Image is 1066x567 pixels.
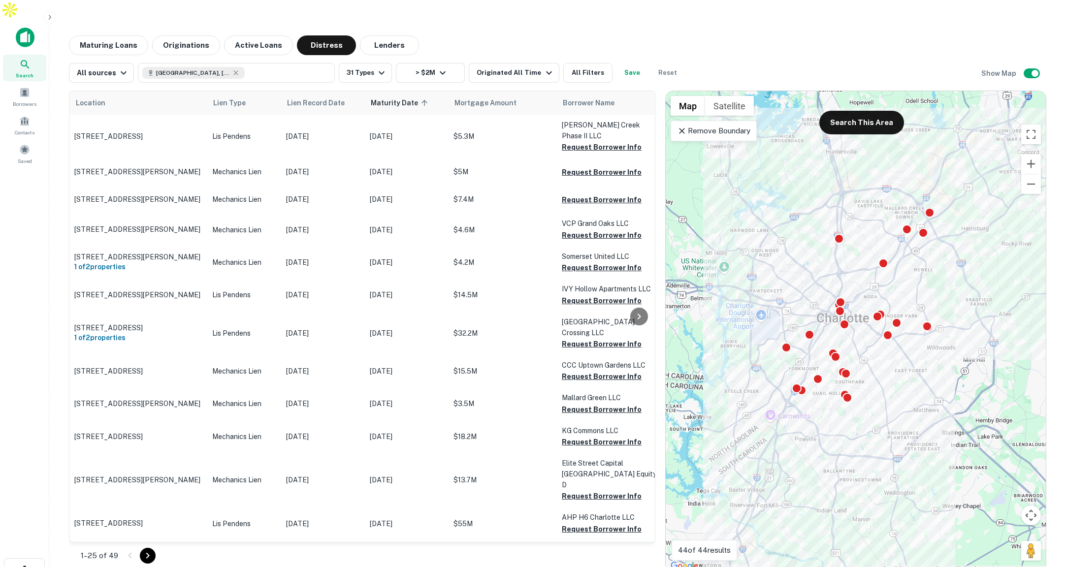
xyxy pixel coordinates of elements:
span: Search [16,71,33,79]
p: $4.6M [453,224,552,235]
div: Originated All Time [477,67,554,79]
p: [DATE] [286,131,360,142]
p: [DATE] [370,398,444,409]
span: Contacts [15,128,34,136]
th: Lien Record Date [281,91,365,115]
span: Borrower Name [563,97,614,109]
button: Distress [297,35,356,55]
button: Request Borrower Info [562,523,642,535]
p: Lis Pendens [212,518,276,529]
button: Toggle fullscreen view [1021,125,1041,144]
p: Mechanics Lien [212,224,276,235]
p: [STREET_ADDRESS] [74,432,202,441]
button: Request Borrower Info [562,295,642,307]
p: [DATE] [286,366,360,377]
div: Borrowers [3,83,46,110]
button: Active Loans [224,35,293,55]
p: [DATE] [286,398,360,409]
p: [DATE] [286,289,360,300]
button: Originations [152,35,220,55]
th: Mortgage Amount [449,91,557,115]
button: Drag Pegman onto the map to open Street View [1021,541,1041,561]
p: Lis Pendens [212,289,276,300]
button: Request Borrower Info [562,229,642,241]
p: [GEOGRAPHIC_DATA] Crossing LLC [562,316,660,338]
p: [DATE] [370,194,444,205]
p: [DATE] [286,166,360,177]
p: $7.4M [453,194,552,205]
p: [DATE] [370,257,444,268]
p: [STREET_ADDRESS] [74,132,202,141]
p: Elite Street Capital [GEOGRAPHIC_DATA] Equity D [562,458,660,490]
button: All Filters [563,63,613,83]
p: Lis Pendens [212,328,276,339]
span: Saved [18,157,32,165]
p: [DATE] [286,194,360,205]
span: Lien Record Date [287,97,345,109]
p: $18.2M [453,431,552,442]
p: Remove Boundary [677,125,750,137]
p: [DATE] [286,431,360,442]
p: $4.2M [453,257,552,268]
p: [STREET_ADDRESS] [74,323,202,332]
a: Contacts [3,112,46,138]
p: [STREET_ADDRESS][PERSON_NAME] [74,475,202,484]
span: Location [75,97,105,109]
span: Borrowers [13,100,36,108]
p: Lis Pendens [212,131,276,142]
p: IVY Hollow Apartments LLC [562,283,660,294]
button: Show satellite imagery [705,96,754,116]
button: Request Borrower Info [562,404,642,415]
p: [DATE] [370,518,444,529]
p: Mechanics Lien [212,431,276,442]
p: $5M [453,166,552,177]
button: Originated All Time [469,63,559,83]
a: Saved [3,140,46,167]
button: Reset [652,63,683,83]
button: Show street map [671,96,705,116]
p: [STREET_ADDRESS][PERSON_NAME] [74,290,202,299]
span: Lien Type [213,97,258,109]
p: [DATE] [286,257,360,268]
p: CCC Uptown Gardens LLC [562,360,660,371]
button: Request Borrower Info [562,436,642,448]
p: $15.5M [453,366,552,377]
button: 31 Types [339,63,392,83]
p: [DATE] [286,328,360,339]
h6: 1 of 2 properties [74,332,202,343]
p: [STREET_ADDRESS] [74,367,202,376]
p: $5.3M [453,131,552,142]
button: Request Borrower Info [562,194,642,206]
button: Go to next page [140,548,156,564]
p: [DATE] [286,224,360,235]
p: KG Commons LLC [562,425,660,436]
p: [DATE] [370,131,444,142]
p: Somerset United LLC [562,251,660,262]
button: Request Borrower Info [562,338,642,350]
button: Save your search to get updates of matches that match your search criteria. [616,63,648,83]
p: [DATE] [286,518,360,529]
a: Search [3,55,46,81]
h6: Show Map [981,68,1018,79]
p: AHP H6 Charlotte LLC [562,512,660,523]
div: All sources [77,67,129,79]
th: Maturity Date [365,91,449,115]
p: Mechanics Lien [212,398,276,409]
p: [STREET_ADDRESS][PERSON_NAME] [74,167,202,176]
p: $55M [453,518,552,529]
p: 44 of 44 results [678,544,731,556]
th: Location [69,91,207,115]
p: Mechanics Lien [212,166,276,177]
button: Request Borrower Info [562,166,642,178]
p: [DATE] [370,166,444,177]
span: [GEOGRAPHIC_DATA], [GEOGRAPHIC_DATA], [GEOGRAPHIC_DATA] [156,68,230,77]
img: capitalize-icon.png [16,28,34,47]
p: 1–25 of 49 [81,550,118,562]
p: [DATE] [370,328,444,339]
p: [STREET_ADDRESS][PERSON_NAME] [74,252,202,261]
p: Mechanics Lien [212,366,276,377]
button: Zoom in [1021,154,1041,174]
p: $13.7M [453,474,552,485]
th: Borrower Name [557,91,665,115]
